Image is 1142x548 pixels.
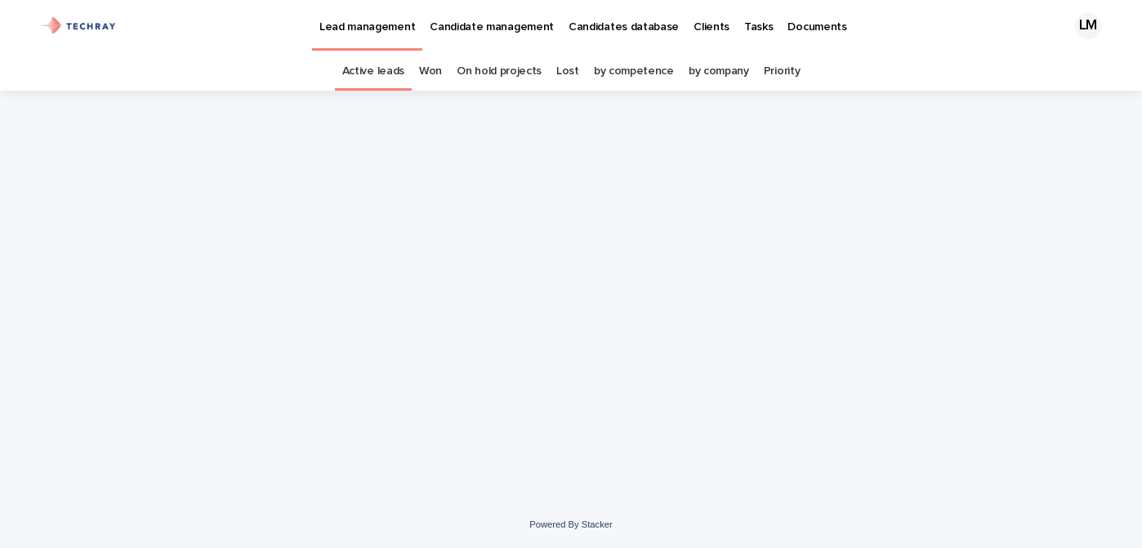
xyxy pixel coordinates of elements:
[342,52,404,91] a: Active leads
[1075,13,1101,39] div: LM
[594,52,674,91] a: by competence
[33,10,123,42] img: xG6Muz3VQV2JDbePcW7p
[764,52,801,91] a: Priority
[556,52,579,91] a: Lost
[529,519,612,529] a: Powered By Stacker
[457,52,542,91] a: On hold projects
[419,52,442,91] a: Won
[689,52,749,91] a: by company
